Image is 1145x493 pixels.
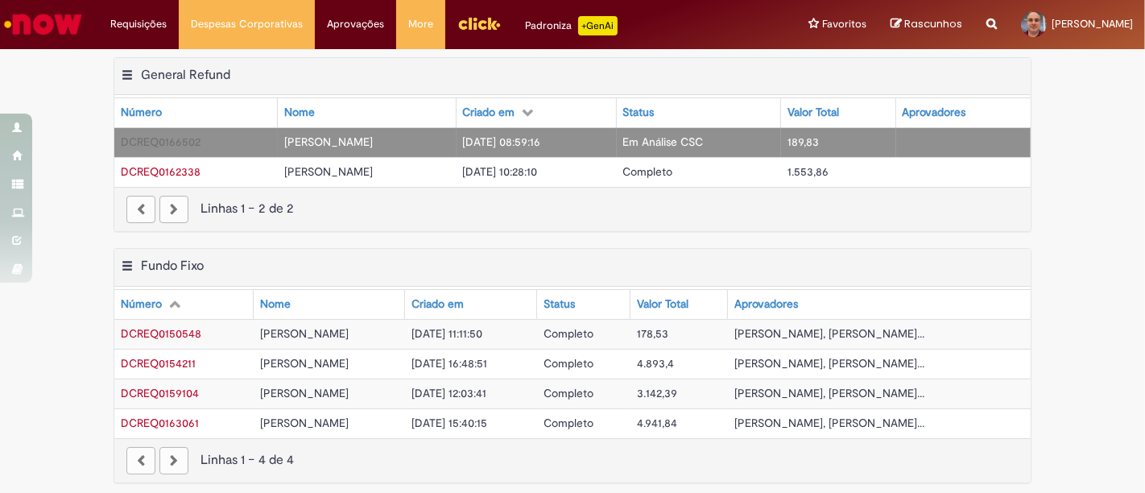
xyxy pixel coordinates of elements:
[544,296,575,313] div: Status
[578,16,618,35] p: +GenAi
[463,105,515,121] div: Criado em
[903,105,966,121] div: Aprovadores
[121,135,200,149] span: DCREQ0166502
[623,164,673,179] span: Completo
[121,356,196,371] span: DCREQ0154211
[544,326,593,341] span: Completo
[121,164,200,179] a: Abrir Registro: DCREQ0162338
[734,356,924,371] span: [PERSON_NAME], [PERSON_NAME]...
[121,356,196,371] a: Abrir Registro: DCREQ0154211
[141,258,204,274] h2: Fundo Fixo
[734,326,924,341] span: [PERSON_NAME], [PERSON_NAME]...
[411,296,464,313] div: Criado em
[121,416,199,430] span: DCREQ0163061
[411,326,482,341] span: [DATE] 11:11:50
[121,326,201,341] span: DCREQ0150548
[126,451,1019,470] div: Linhas 1 − 4 de 4
[904,16,962,31] span: Rascunhos
[891,17,962,32] a: Rascunhos
[121,386,199,400] span: DCREQ0159104
[260,326,349,341] span: [PERSON_NAME]
[637,326,668,341] span: 178,53
[121,164,200,179] span: DCREQ0162338
[121,135,200,149] a: Abrir Registro: DCREQ0166502
[637,296,688,313] div: Valor Total
[121,296,162,313] div: Número
[284,135,373,149] span: [PERSON_NAME]
[2,8,85,40] img: ServiceNow
[284,105,315,121] div: Nome
[734,386,924,400] span: [PERSON_NAME], [PERSON_NAME]...
[544,416,593,430] span: Completo
[787,164,829,179] span: 1.553,86
[114,438,1031,483] nav: paginação
[114,187,1031,231] nav: paginação
[121,416,199,430] a: Abrir Registro: DCREQ0163061
[110,16,167,32] span: Requisições
[411,356,487,371] span: [DATE] 16:48:51
[121,67,134,88] button: General Refund Menu de contexto
[126,200,1019,218] div: Linhas 1 − 2 de 2
[734,416,924,430] span: [PERSON_NAME], [PERSON_NAME]...
[463,135,541,149] span: [DATE] 08:59:16
[411,416,487,430] span: [DATE] 15:40:15
[121,386,199,400] a: Abrir Registro: DCREQ0159104
[260,416,349,430] span: [PERSON_NAME]
[822,16,866,32] span: Favoritos
[787,105,839,121] div: Valor Total
[623,105,655,121] div: Status
[191,16,303,32] span: Despesas Corporativas
[260,296,291,313] div: Nome
[408,16,433,32] span: More
[787,135,819,149] span: 189,83
[327,16,384,32] span: Aprovações
[260,386,349,400] span: [PERSON_NAME]
[260,356,349,371] span: [PERSON_NAME]
[121,326,201,341] a: Abrir Registro: DCREQ0150548
[411,386,486,400] span: [DATE] 12:03:41
[544,356,593,371] span: Completo
[637,356,674,371] span: 4.893,4
[457,11,501,35] img: click_logo_yellow_360x200.png
[637,416,677,430] span: 4.941,84
[623,135,704,149] span: Em Análise CSC
[525,16,618,35] div: Padroniza
[1052,17,1133,31] span: [PERSON_NAME]
[544,386,593,400] span: Completo
[121,105,162,121] div: Número
[141,67,230,83] h2: General Refund
[637,386,677,400] span: 3.142,39
[463,164,538,179] span: [DATE] 10:28:10
[284,164,373,179] span: [PERSON_NAME]
[121,258,134,279] button: Fundo Fixo Menu de contexto
[734,296,798,313] div: Aprovadores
